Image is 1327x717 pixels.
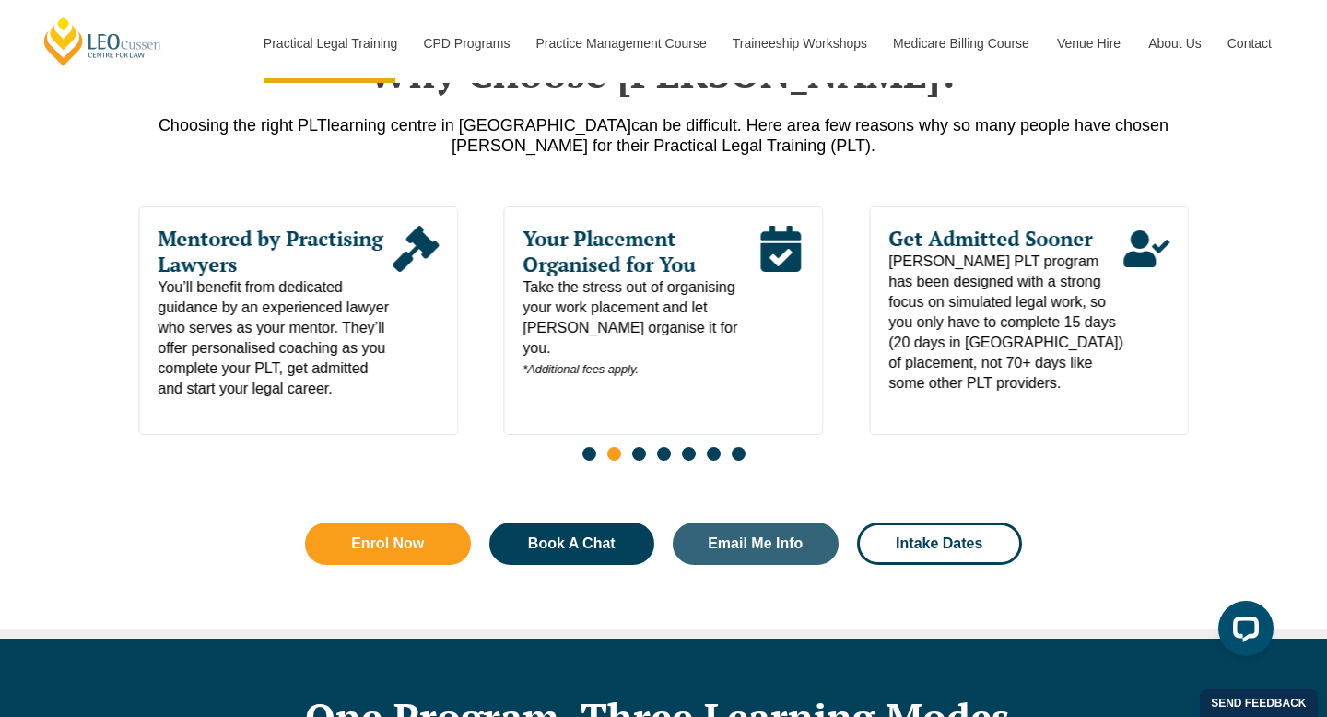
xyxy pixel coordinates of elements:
[869,206,1189,435] div: 4 / 7
[719,4,879,83] a: Traineeship Workshops
[409,4,522,83] a: CPD Programs
[393,226,439,399] div: Read More
[327,116,631,135] span: learning centre in [GEOGRAPHIC_DATA]
[1204,594,1281,671] iframe: LiveChat chat widget
[489,523,655,565] a: Book A Chat
[528,536,616,551] span: Book A Chat
[250,4,410,83] a: Practical Legal Training
[138,115,1189,156] p: a few reasons why so many people have chosen [PERSON_NAME] for their Practical Legal Training (PLT).
[351,536,424,551] span: Enrol Now
[582,447,596,461] span: Go to slide 1
[888,226,1123,252] span: Get Admitted Sooner
[159,116,327,135] span: Choosing the right PLT
[888,252,1123,394] span: [PERSON_NAME] PLT program has been designed with a strong focus on simulated legal work, so you o...
[879,4,1043,83] a: Medicare Billing Course
[732,447,746,461] span: Go to slide 7
[1043,4,1134,83] a: Venue Hire
[158,226,393,277] span: Mentored by Practising Lawyers
[41,15,164,67] a: [PERSON_NAME] Centre for Law
[138,206,1189,472] div: Slides
[138,206,458,435] div: 2 / 7
[504,206,824,435] div: 3 / 7
[138,50,1189,96] h2: Why Choose [PERSON_NAME]?
[631,116,811,135] span: can be difficult. Here are
[673,523,839,565] a: Email Me Info
[523,362,640,376] em: *Additional fees apply.
[757,226,804,380] div: Read More
[857,523,1023,565] a: Intake Dates
[523,226,758,277] span: Your Placement Organised for You
[1123,226,1169,394] div: Read More
[632,447,646,461] span: Go to slide 3
[682,447,696,461] span: Go to slide 5
[1134,4,1214,83] a: About Us
[896,536,982,551] span: Intake Dates
[1214,4,1286,83] a: Contact
[657,447,671,461] span: Go to slide 4
[305,523,471,565] a: Enrol Now
[158,277,393,399] span: You’ll benefit from dedicated guidance by an experienced lawyer who serves as your mentor. They’l...
[707,447,721,461] span: Go to slide 6
[523,4,719,83] a: Practice Management Course
[523,277,758,380] span: Take the stress out of organising your work placement and let [PERSON_NAME] organise it for you.
[708,536,803,551] span: Email Me Info
[607,447,621,461] span: Go to slide 2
